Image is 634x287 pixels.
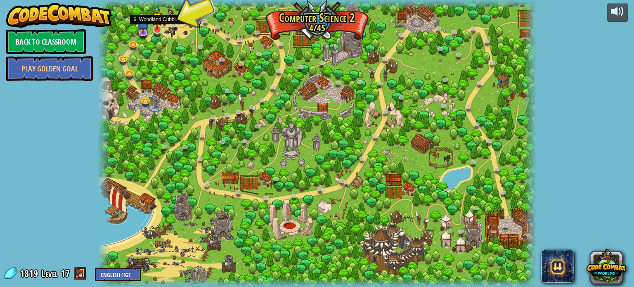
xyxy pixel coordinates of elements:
[20,267,40,280] span: 1819
[137,13,149,34] img: level-banner-unstarted-subscriber.png
[41,267,58,280] span: Level
[6,56,93,81] a: Play Golden Goal
[6,29,86,54] a: Back to Classroom
[61,267,70,280] span: 17
[607,3,628,22] button: Adjust volume
[6,3,112,28] img: CodeCombat - Learn how to code by playing a game
[152,5,163,30] img: level-banner-started.png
